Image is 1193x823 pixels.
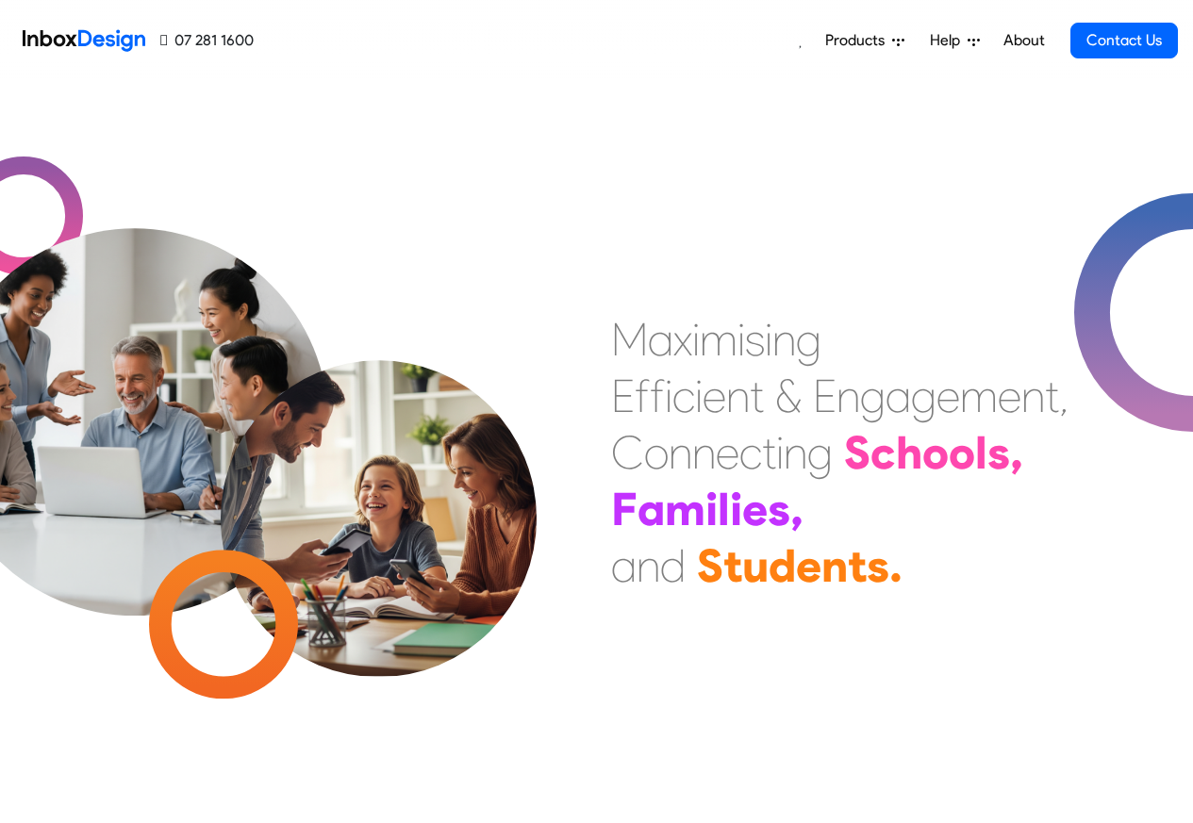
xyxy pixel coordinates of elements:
div: . [889,537,903,594]
div: , [790,481,804,537]
div: i [730,481,742,537]
div: i [695,368,703,424]
span: Products [825,29,892,52]
div: & [775,368,802,424]
div: m [700,311,737,368]
div: s [987,424,1010,481]
div: E [611,368,635,424]
div: e [936,368,960,424]
div: n [669,424,692,481]
div: , [1059,368,1069,424]
a: Contact Us [1070,23,1178,58]
div: e [703,368,726,424]
div: d [660,537,686,594]
div: n [784,424,807,481]
div: t [762,424,776,481]
div: a [886,368,911,424]
div: i [776,424,784,481]
div: Maximising Efficient & Engagement, Connecting Schools, Families, and Students. [611,311,1069,594]
div: e [796,537,821,594]
div: i [665,368,672,424]
div: F [611,481,638,537]
div: c [870,424,896,481]
div: n [726,368,750,424]
div: u [742,537,769,594]
div: C [611,424,644,481]
div: l [975,424,987,481]
div: s [867,537,889,594]
div: o [644,424,669,481]
div: c [672,368,695,424]
div: n [692,424,716,481]
div: i [705,481,718,537]
div: m [960,368,998,424]
div: x [673,311,692,368]
span: Help [930,29,968,52]
div: e [742,481,768,537]
div: g [796,311,821,368]
div: M [611,311,648,368]
div: m [665,481,705,537]
div: n [821,537,848,594]
div: g [911,368,936,424]
a: Products [818,22,912,59]
div: e [998,368,1021,424]
div: i [737,311,745,368]
div: S [697,537,723,594]
a: About [998,22,1050,59]
div: e [716,424,739,481]
a: Help [922,22,987,59]
div: a [611,537,637,594]
div: n [772,311,796,368]
div: t [750,368,764,424]
div: S [844,424,870,481]
div: f [635,368,650,424]
div: g [860,368,886,424]
div: E [813,368,837,424]
div: n [837,368,860,424]
div: h [896,424,922,481]
div: a [648,311,673,368]
div: s [768,481,790,537]
div: a [638,481,665,537]
div: t [1045,368,1059,424]
div: n [1021,368,1045,424]
div: g [807,424,833,481]
div: n [637,537,660,594]
div: i [692,311,700,368]
div: t [723,537,742,594]
div: s [745,311,765,368]
a: 07 281 1600 [160,29,254,52]
div: c [739,424,762,481]
div: i [765,311,772,368]
div: l [718,481,730,537]
div: f [650,368,665,424]
div: d [769,537,796,594]
img: parents_with_child.png [181,282,576,677]
div: o [922,424,949,481]
div: , [1010,424,1023,481]
div: t [848,537,867,594]
div: o [949,424,975,481]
